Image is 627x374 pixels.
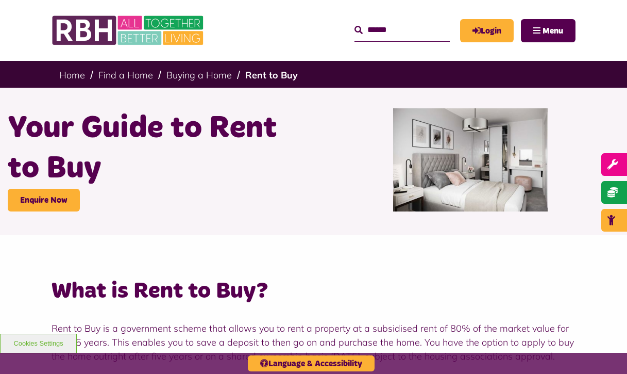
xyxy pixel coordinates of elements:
[59,69,85,81] a: Home
[521,19,575,42] button: Navigation
[98,69,153,81] a: Find a Home
[52,277,575,306] h2: What is Rent to Buy?
[52,10,206,51] img: RBH
[245,69,298,81] a: Rent to Buy
[166,69,232,81] a: Buying a Home
[52,321,575,363] p: Rent to Buy is a government scheme that allows you to rent a property at a subsidised rent of 80%...
[581,328,627,374] iframe: Netcall Web Assistant for live chat
[543,27,563,35] span: Menu
[460,19,514,42] a: MyRBH
[8,189,80,212] a: Enquire Now
[8,108,306,189] h1: Your Guide to Rent to Buy
[248,355,375,371] button: Language & Accessibility
[393,108,548,212] img: Bedroom Cottons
